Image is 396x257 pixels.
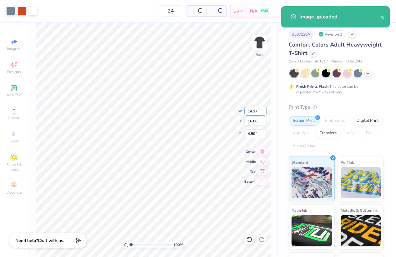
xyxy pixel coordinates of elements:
img: Metallic & Glitter Ink [341,215,381,246]
span: 100 % [173,242,183,248]
div: Screen Print [289,116,319,126]
div: Applique [289,129,314,138]
span: Designs [7,69,21,74]
strong: Need help? [15,238,38,244]
span: Add Text [7,92,22,97]
span: Comfort Colors [289,59,312,64]
span: Standard [292,159,308,166]
span: Middle [244,160,256,164]
input: – – [159,5,183,17]
div: Vinyl [343,129,360,138]
div: Back [256,52,264,57]
span: Chat with us. [38,238,64,244]
div: Transfers [316,129,341,138]
div: # 507130A [289,30,314,38]
span: Upload [8,116,20,121]
div: Image uploaded [299,13,380,21]
button: close [380,13,385,21]
img: Neon Ink [292,215,332,246]
div: This color can be expedited for 5 day delivery. [296,84,373,95]
span: Decorate [7,190,22,195]
span: Comfort Colors Adult Heavyweight T-Shirt [289,41,382,57]
span: Top [244,170,256,174]
div: Embroidery [321,116,351,126]
span: Puff Ink [341,159,354,166]
div: Foil [362,129,377,138]
span: Bottom [244,180,256,184]
span: N/A [250,8,257,14]
strong: Fresh Prints Flash: [296,84,329,89]
div: Revision 1 [317,30,346,38]
div: Digital Print [353,116,383,126]
span: FREE [261,9,268,13]
span: Image AI [7,46,22,51]
div: Print Type [289,104,383,111]
img: Standard [292,167,332,198]
img: Puff Ink [341,167,381,198]
input: Untitled Design [295,5,326,17]
span: Clipart & logos [3,162,25,172]
div: Rhinestones [289,141,319,151]
span: Center [244,150,256,154]
img: Back [253,36,266,49]
span: Metallic & Glitter Ink [341,207,378,214]
span: Minimum Order: 24 + [331,59,363,64]
span: # C1717 [315,59,328,64]
span: Greek [9,139,19,144]
span: Neon Ink [292,207,307,214]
